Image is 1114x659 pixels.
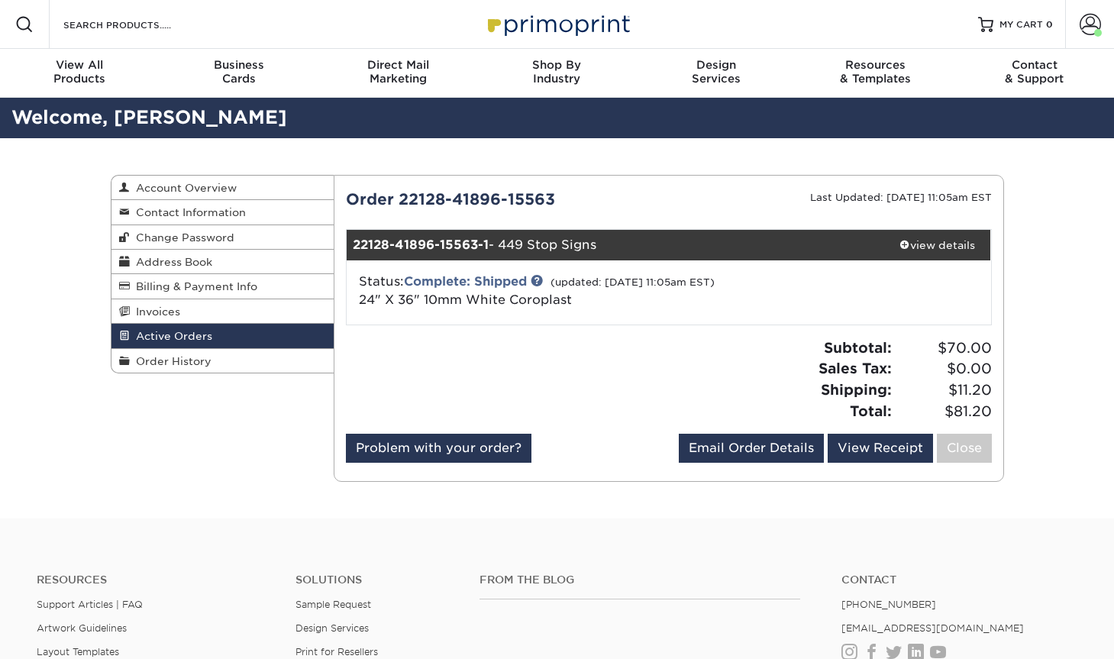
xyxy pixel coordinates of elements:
strong: Subtotal: [824,339,892,356]
a: Email Order Details [679,434,824,463]
h4: From the Blog [480,573,800,586]
a: Order History [111,349,334,373]
span: MY CART [999,18,1043,31]
span: Billing & Payment Info [130,280,257,292]
a: view details [883,230,991,260]
small: (updated: [DATE] 11:05am EST) [551,276,715,288]
a: Invoices [111,299,334,324]
div: view details [883,237,991,253]
strong: Sales Tax: [819,360,892,376]
small: Last Updated: [DATE] 11:05am EST [810,192,992,203]
a: DesignServices [637,49,796,98]
span: Account Overview [130,182,237,194]
span: Resources [796,58,954,72]
a: 24" X 36" 10mm White Coroplast [359,292,572,307]
span: Design [637,58,796,72]
a: Sample Request [295,599,371,610]
a: Print for Resellers [295,646,378,657]
a: Address Book [111,250,334,274]
span: Active Orders [130,330,212,342]
span: Invoices [130,305,180,318]
a: Complete: Shipped [404,274,527,289]
a: Problem with your order? [346,434,531,463]
div: & Templates [796,58,954,86]
a: Artwork Guidelines [37,622,127,634]
div: Status: [347,273,776,309]
a: Billing & Payment Info [111,274,334,299]
a: View Receipt [828,434,933,463]
div: Order 22128-41896-15563 [334,188,669,211]
h4: Resources [37,573,273,586]
a: Contact [841,573,1077,586]
img: Primoprint [481,8,634,40]
div: Services [637,58,796,86]
strong: 22128-41896-15563-1 [353,237,489,252]
a: [PHONE_NUMBER] [841,599,936,610]
a: Resources& Templates [796,49,954,98]
span: Order History [130,355,211,367]
span: 0 [1046,19,1053,30]
a: [EMAIL_ADDRESS][DOMAIN_NAME] [841,622,1024,634]
div: & Support [955,58,1114,86]
a: Support Articles | FAQ [37,599,143,610]
span: $0.00 [896,358,992,380]
span: Change Password [130,231,234,244]
span: Contact Information [130,206,246,218]
a: Active Orders [111,324,334,348]
a: Contact Information [111,200,334,225]
a: BusinessCards [159,49,318,98]
input: SEARCH PRODUCTS..... [62,15,211,34]
strong: Total: [850,402,892,419]
a: Shop ByIndustry [477,49,636,98]
h4: Solutions [295,573,457,586]
a: Direct MailMarketing [318,49,477,98]
span: $11.20 [896,380,992,401]
div: - 449 Stop Signs [347,230,883,260]
a: Close [937,434,992,463]
span: $81.20 [896,401,992,422]
a: Contact& Support [955,49,1114,98]
a: Layout Templates [37,646,119,657]
div: Industry [477,58,636,86]
span: Shop By [477,58,636,72]
span: Direct Mail [318,58,477,72]
span: Contact [955,58,1114,72]
a: Account Overview [111,176,334,200]
span: Business [159,58,318,72]
span: Address Book [130,256,212,268]
strong: Shipping: [821,381,892,398]
div: Cards [159,58,318,86]
a: Design Services [295,622,369,634]
span: $70.00 [896,338,992,359]
div: Marketing [318,58,477,86]
a: Change Password [111,225,334,250]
